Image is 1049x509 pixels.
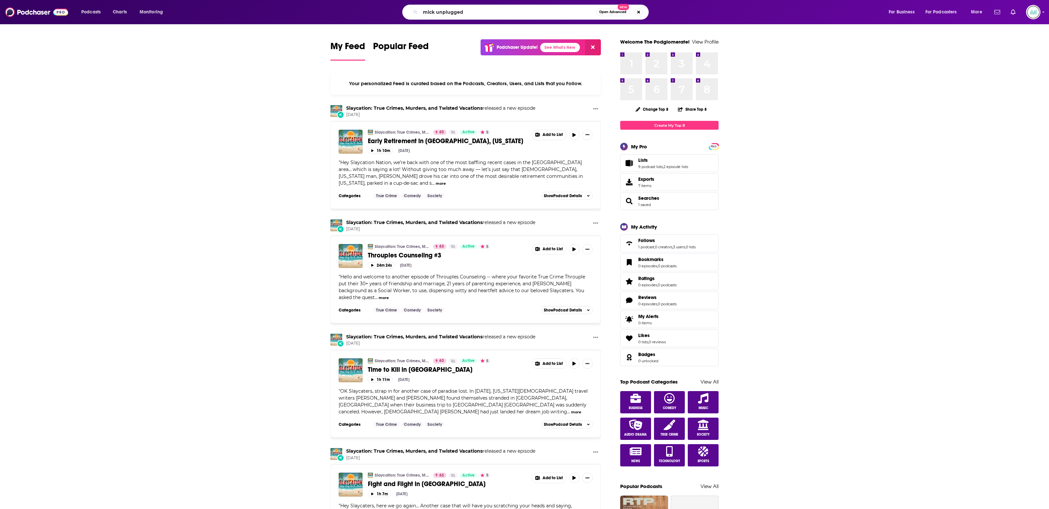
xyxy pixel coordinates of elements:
[884,7,923,17] button: open menu
[648,340,649,344] span: ,
[375,473,429,478] a: Slaycation: True Crimes, Murders, and Twisted Vacations
[663,406,676,410] span: Comedy
[368,358,373,364] a: Slaycation: True Crimes, Murders, and Twisted Vacations
[657,302,658,306] span: ,
[135,7,171,17] button: open menu
[330,105,342,117] img: Slaycation: True Crimes, Murders, and Twisted Vacations
[596,8,629,16] button: Open AdvancedNew
[623,315,636,324] span: My Alerts
[620,379,678,385] a: Top Podcast Categories
[462,129,475,136] span: Active
[623,277,636,286] a: Ratings
[710,144,718,149] a: PRO
[638,256,663,262] span: Bookmarks
[439,243,444,250] span: 63
[638,313,659,319] span: My Alerts
[620,273,719,290] span: Ratings
[346,455,535,461] span: [DATE]
[678,103,707,116] button: Share Top 8
[638,245,654,249] a: 1 podcast
[543,132,563,137] span: Add to List
[346,341,535,346] span: [DATE]
[582,130,593,140] button: Show More Button
[368,137,523,145] span: Early Retirement in [GEOGRAPHIC_DATA], [US_STATE]
[649,340,666,344] a: 0 reviews
[567,409,570,415] span: ...
[620,154,719,172] span: Lists
[638,302,657,306] a: 0 episodes
[400,263,411,268] div: [DATE]
[638,157,648,163] span: Lists
[620,418,651,440] a: Audio Drama
[375,294,378,300] span: ...
[330,448,342,460] a: Slaycation: True Crimes, Murders, and Twisted Vacations
[623,159,636,168] a: Lists
[346,219,535,226] h3: released a new episode
[654,418,685,440] a: True Crime
[654,391,685,413] a: Comedy
[638,202,651,207] a: 1 saved
[638,264,657,268] a: 0 episodes
[541,421,593,428] button: ShowPodcast Details
[654,245,655,249] span: ,
[337,454,344,462] div: New Episode
[638,183,654,188] span: 7 items
[638,351,655,357] span: Badges
[1026,5,1040,19] span: Logged in as podglomerate
[368,473,373,478] a: Slaycation: True Crimes, Murders, and Twisted Vacations
[654,444,685,466] a: Technology
[479,358,490,364] button: 5
[638,195,659,201] span: Searches
[339,244,363,268] a: Throuples Counseling #3
[375,244,429,249] a: Slaycation: True Crimes, Murders, and Twisted Vacations
[109,7,131,17] a: Charts
[638,294,677,300] a: Reviews
[460,358,477,364] a: Active
[368,491,391,497] button: 1h 7m
[638,275,677,281] a: Ratings
[632,105,672,113] button: Change Top 8
[1026,5,1040,19] img: User Profile
[373,308,400,313] a: True Crime
[966,7,990,17] button: open menu
[81,8,101,17] span: Podcasts
[638,283,657,287] a: 0 episodes
[368,137,527,145] a: Early Retirement in [GEOGRAPHIC_DATA], [US_STATE]
[688,444,719,466] a: Sports
[346,112,535,118] span: [DATE]
[113,8,127,17] span: Charts
[638,256,677,262] a: Bookmarks
[688,418,719,440] a: Society
[623,353,636,362] a: Badges
[368,130,373,135] img: Slaycation: True Crimes, Murders, and Twisted Vacations
[638,157,688,163] a: Lists
[590,334,601,342] button: Show More Button
[339,274,585,300] span: "
[582,244,593,254] button: Show More Button
[339,130,363,154] a: Early Retirement in Henderson, Nevada
[543,361,563,366] span: Add to List
[623,334,636,343] a: Likes
[620,391,651,413] a: Business
[346,226,535,232] span: [DATE]
[620,330,719,347] span: Likes
[638,294,657,300] span: Reviews
[697,433,710,437] span: Society
[699,406,708,410] span: Music
[460,473,477,478] a: Active
[701,483,719,489] a: View All
[339,473,363,497] img: Fight and Flight in Bulgaria
[368,148,393,154] button: 1h 10m
[658,283,677,287] a: 0 podcasts
[638,351,658,357] a: Badges
[339,358,363,382] img: Time to Kill in Negril
[532,359,566,368] button: Show More Button
[673,245,685,249] a: 3 users
[368,366,472,374] span: Time to Kill in [GEOGRAPHIC_DATA]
